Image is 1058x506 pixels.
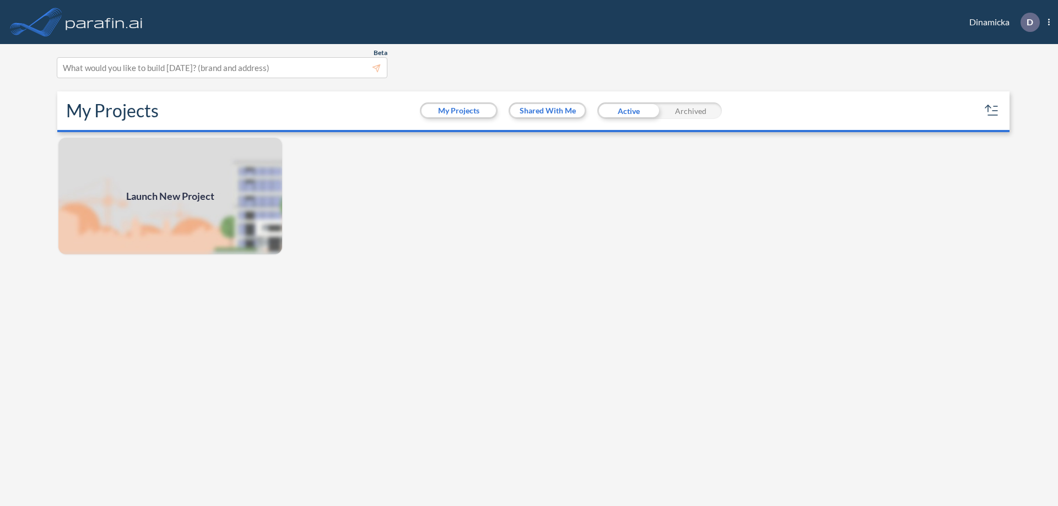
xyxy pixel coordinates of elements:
[57,137,283,255] img: add
[660,102,722,119] div: Archived
[422,104,496,117] button: My Projects
[953,13,1050,32] div: Dinamicka
[63,11,145,33] img: logo
[126,189,214,204] span: Launch New Project
[66,100,159,121] h2: My Projects
[510,104,585,117] button: Shared With Me
[1027,17,1033,27] p: D
[57,137,283,255] a: Launch New Project
[597,102,660,119] div: Active
[983,102,1001,119] button: sort
[374,48,387,57] span: Beta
